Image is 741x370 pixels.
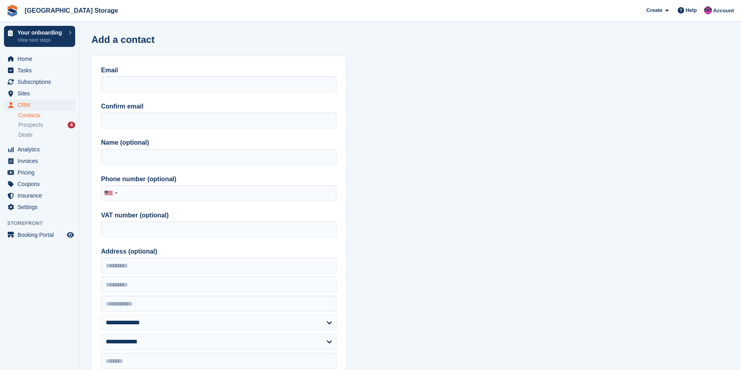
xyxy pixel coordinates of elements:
label: VAT number (optional) [101,211,336,220]
a: menu [4,229,75,240]
span: Account [713,7,734,15]
a: menu [4,155,75,167]
a: menu [4,190,75,201]
label: Address (optional) [101,247,336,256]
span: Create [646,6,662,14]
img: Jantz Morgan [704,6,712,14]
span: Tasks [18,65,65,76]
a: menu [4,144,75,155]
h1: Add a contact [91,34,155,45]
label: Email [101,66,336,75]
label: Name (optional) [101,138,336,147]
span: Sites [18,88,65,99]
span: Booking Portal [18,229,65,240]
a: menu [4,178,75,190]
span: Pricing [18,167,65,178]
label: Confirm email [101,102,336,111]
a: [GEOGRAPHIC_DATA] Storage [21,4,121,17]
span: Help [686,6,697,14]
span: Prospects [18,121,43,129]
a: menu [4,53,75,64]
span: Coupons [18,178,65,190]
a: Prospects 4 [18,121,75,129]
span: Subscriptions [18,76,65,87]
p: View next steps [18,37,65,44]
a: menu [4,201,75,213]
label: Phone number (optional) [101,174,336,184]
a: menu [4,88,75,99]
div: 4 [68,122,75,128]
a: menu [4,99,75,110]
span: Home [18,53,65,64]
a: Your onboarding View next steps [4,26,75,47]
a: menu [4,76,75,87]
a: Contacts [18,112,75,119]
div: United States: +1 [101,186,120,201]
a: Deals [18,131,75,139]
img: stora-icon-8386f47178a22dfd0bd8f6a31ec36ba5ce8667c1dd55bd0f319d3a0aa187defe.svg [6,5,18,17]
span: Deals [18,131,33,139]
a: Preview store [66,230,75,240]
a: menu [4,167,75,178]
span: Invoices [18,155,65,167]
span: Analytics [18,144,65,155]
span: Storefront [7,219,79,227]
span: CRM [18,99,65,110]
p: Your onboarding [18,30,65,35]
span: Insurance [18,190,65,201]
span: Settings [18,201,65,213]
a: menu [4,65,75,76]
